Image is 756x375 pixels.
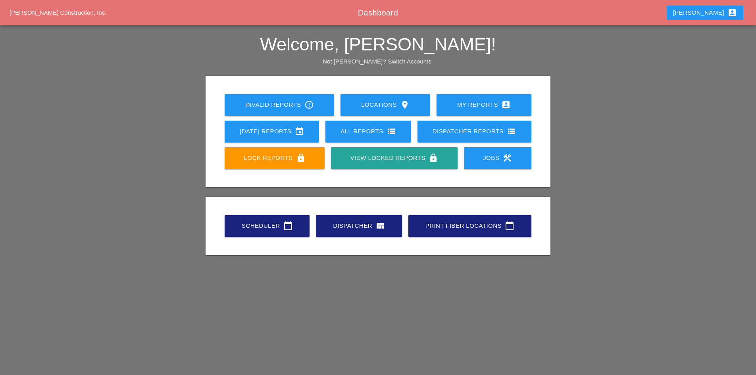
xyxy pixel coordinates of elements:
[304,100,314,110] i: error_outline
[316,215,402,237] a: Dispatcher
[237,100,321,110] div: Invalid Reports
[477,153,519,163] div: Jobs
[325,121,411,142] a: All Reports
[502,153,512,163] i: construction
[338,127,398,136] div: All Reports
[429,153,438,163] i: lock
[375,221,385,231] i: view_quilt
[417,121,531,142] a: Dispatcher Reports
[296,153,306,163] i: lock
[430,127,519,136] div: Dispatcher Reports
[437,94,531,116] a: My Reports
[225,147,325,169] a: Lock Reports
[237,127,306,136] div: [DATE] Reports
[331,147,457,169] a: View Locked Reports
[225,215,310,237] a: Scheduler
[388,58,431,65] a: Switch Accounts
[225,121,319,142] a: [DATE] Reports
[225,94,334,116] a: Invalid Reports
[449,100,519,110] div: My Reports
[501,100,511,110] i: account_box
[408,215,531,237] a: Print Fiber Locations
[329,221,389,231] div: Dispatcher
[283,221,293,231] i: calendar_today
[727,8,737,17] i: account_box
[673,8,737,17] div: [PERSON_NAME]
[464,147,531,169] a: Jobs
[294,127,304,136] i: event
[323,58,386,65] span: Not [PERSON_NAME]?
[421,221,519,231] div: Print Fiber Locations
[400,100,410,110] i: location_on
[667,6,743,20] button: [PERSON_NAME]
[505,221,514,231] i: calendar_today
[387,127,396,136] i: view_list
[358,8,398,17] span: Dashboard
[10,9,106,16] a: [PERSON_NAME] Construction, Inc.
[237,221,297,231] div: Scheduler
[507,127,516,136] i: view_list
[237,153,312,163] div: Lock Reports
[340,94,430,116] a: Locations
[344,153,444,163] div: View Locked Reports
[353,100,417,110] div: Locations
